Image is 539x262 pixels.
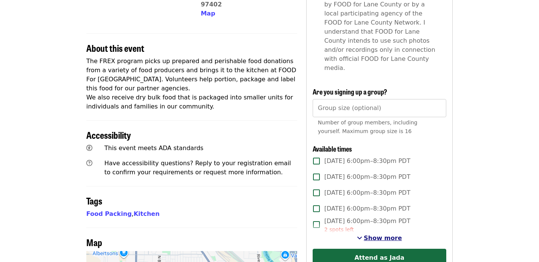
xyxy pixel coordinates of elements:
[86,210,132,217] a: Food Packing
[86,210,134,217] span: ,
[357,234,402,243] button: See more timeslots
[364,234,402,242] span: Show more
[324,188,410,197] span: [DATE] 6:00pm–8:30pm PDT
[104,144,204,152] span: This event meets ADA standards
[313,144,352,153] span: Available times
[313,99,446,117] input: [object Object]
[86,144,92,152] i: universal-access icon
[86,128,131,141] span: Accessibility
[86,236,102,249] span: Map
[324,204,410,213] span: [DATE] 6:00pm–8:30pm PDT
[324,172,410,181] span: [DATE] 6:00pm–8:30pm PDT
[86,41,144,54] span: About this event
[318,119,417,134] span: Number of group members, including yourself. Maximum group size is 16
[313,87,387,96] span: Are you signing up a group?
[134,210,160,217] a: Kitchen
[201,9,215,18] button: Map
[104,160,291,176] span: Have accessibility questions? Reply to your registration email to confirm your requirements or re...
[86,194,102,207] span: Tags
[324,217,410,234] span: [DATE] 6:00pm–8:30pm PDT
[324,157,410,166] span: [DATE] 6:00pm–8:30pm PDT
[201,10,215,17] span: Map
[86,160,92,167] i: question-circle icon
[86,57,297,111] p: The FREX program picks up prepared and perishable food donations from a variety of food producers...
[324,226,354,233] span: 2 spots left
